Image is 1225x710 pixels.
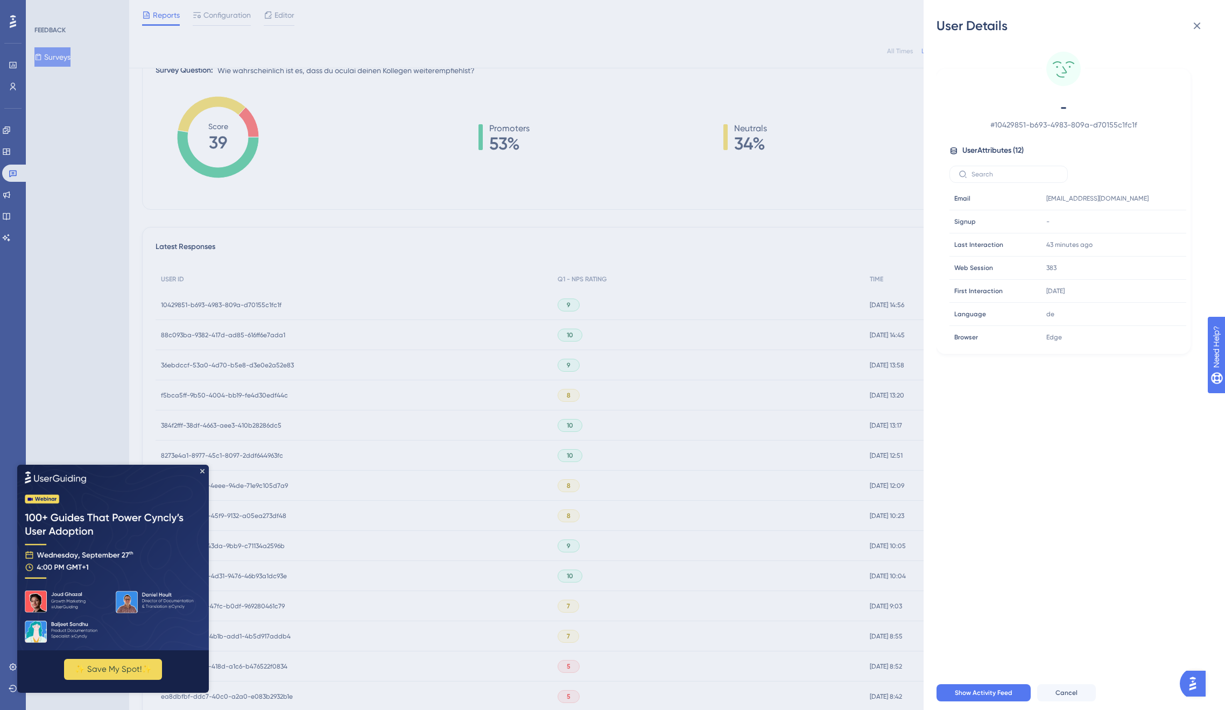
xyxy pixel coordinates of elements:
span: Language [954,310,986,318]
span: Cancel [1055,688,1078,697]
span: Edge [1046,333,1062,342]
span: Browser [954,333,978,342]
span: Need Help? [25,3,67,16]
span: Email [954,194,970,203]
span: [EMAIL_ADDRESS][DOMAIN_NAME] [1046,194,1149,203]
span: Signup [954,217,976,226]
div: Close Preview [183,4,187,9]
button: ✨ Save My Spot!✨ [47,194,145,215]
input: Search [971,171,1059,178]
button: Cancel [1037,684,1096,701]
time: 43 minutes ago [1046,241,1093,248]
span: Last Interaction [954,240,1003,249]
span: Web Session [954,264,993,272]
time: [DATE] [1046,287,1065,295]
button: Show Activity Feed [937,684,1031,701]
span: 383 [1046,264,1057,272]
span: # 10429851-b693-4983-809a-d70155c1fc1f [969,118,1158,131]
iframe: UserGuiding AI Assistant Launcher [1180,668,1212,700]
span: Show Activity Feed [955,688,1012,697]
span: User Attributes ( 12 ) [962,144,1024,157]
span: - [1046,217,1050,226]
span: - [969,99,1158,116]
span: First Interaction [954,287,1003,295]
div: User Details [937,17,1212,34]
span: de [1046,310,1054,318]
